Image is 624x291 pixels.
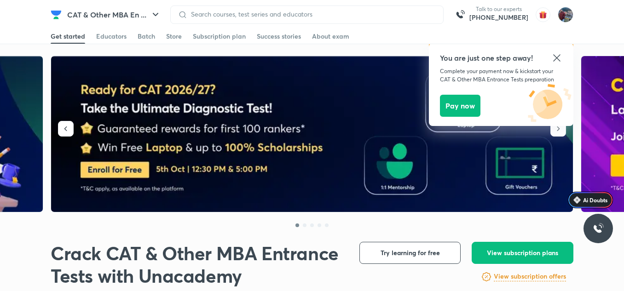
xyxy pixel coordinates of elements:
[558,7,573,23] img: Prashant saluja
[166,32,182,41] div: Store
[257,29,301,44] a: Success stories
[51,9,62,20] img: Company Logo
[494,271,566,282] a: View subscription offers
[359,242,461,264] button: Try learning for free
[62,6,167,24] button: CAT & Other MBA En ...
[51,242,345,287] h1: Crack CAT & Other MBA Entrance Tests with Unacademy
[573,196,581,204] img: Icon
[51,32,85,41] div: Get started
[187,11,436,18] input: Search courses, test series and educators
[312,29,349,44] a: About exam
[193,29,246,44] a: Subscription plan
[440,95,480,117] button: Pay now
[593,223,604,234] img: ttu
[312,32,349,41] div: About exam
[487,248,558,257] span: View subscription plans
[440,52,562,63] h5: You are just one step away!
[440,67,562,84] p: Complete your payment now & kickstart your CAT & Other MBA Entrance Tests preparation
[257,32,301,41] div: Success stories
[568,192,613,208] a: Ai Doubts
[96,29,127,44] a: Educators
[381,248,440,257] span: Try learning for free
[526,84,573,125] img: icon
[166,29,182,44] a: Store
[583,196,607,204] span: Ai Doubts
[536,7,550,22] img: avatar
[138,32,155,41] div: Batch
[494,272,566,281] h6: View subscription offers
[472,242,573,264] button: View subscription plans
[96,32,127,41] div: Educators
[469,6,528,13] p: Talk to our experts
[451,6,469,24] img: call-us
[193,32,246,41] div: Subscription plan
[469,13,528,22] a: [PHONE_NUMBER]
[51,29,85,44] a: Get started
[138,29,155,44] a: Batch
